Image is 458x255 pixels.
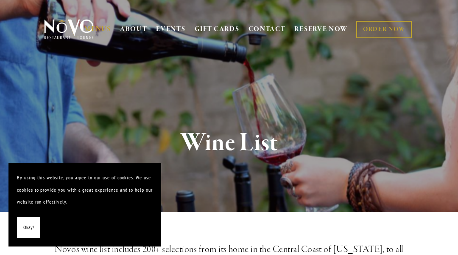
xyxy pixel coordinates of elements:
a: RESERVE NOW [294,21,348,37]
button: Okay! [17,217,40,238]
img: Novo Restaurant &amp; Lounge [42,19,95,40]
a: EVENTS [156,25,185,34]
a: GIFT CARDS [195,21,240,37]
a: ABOUT [120,25,148,34]
h1: Wine List [54,129,405,157]
a: CONTACT [249,21,286,37]
a: ORDER NOW [356,21,412,38]
section: Cookie banner [8,163,161,246]
span: Okay! [23,221,34,234]
a: MENUS [84,25,111,34]
p: By using this website, you agree to our use of cookies. We use cookies to provide you with a grea... [17,172,153,208]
